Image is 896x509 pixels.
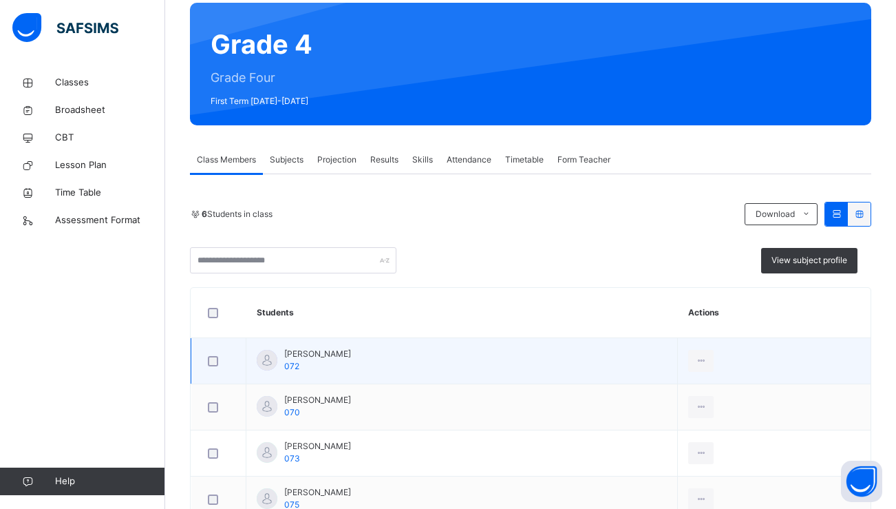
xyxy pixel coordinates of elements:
[12,13,118,42] img: safsims
[317,154,356,166] span: Projection
[55,214,165,227] span: Assessment Format
[202,208,273,220] span: Students in class
[284,361,299,371] span: 072
[270,154,303,166] span: Subjects
[284,407,300,417] span: 070
[55,103,165,117] span: Broadsheet
[197,154,256,166] span: Class Members
[55,186,165,200] span: Time Table
[370,154,398,166] span: Results
[678,288,871,338] th: Actions
[55,158,165,172] span: Lesson Plan
[284,440,351,453] span: [PERSON_NAME]
[202,209,207,219] b: 6
[284,453,300,464] span: 073
[246,288,678,338] th: Students
[284,348,351,360] span: [PERSON_NAME]
[55,76,165,90] span: Classes
[505,154,544,166] span: Timetable
[447,154,491,166] span: Attendance
[771,254,847,267] span: View subject profile
[284,394,351,406] span: [PERSON_NAME]
[55,131,165,145] span: CBT
[841,461,882,502] button: Open asap
[756,208,795,220] span: Download
[55,475,164,488] span: Help
[557,154,610,166] span: Form Teacher
[284,486,351,499] span: [PERSON_NAME]
[412,154,433,166] span: Skills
